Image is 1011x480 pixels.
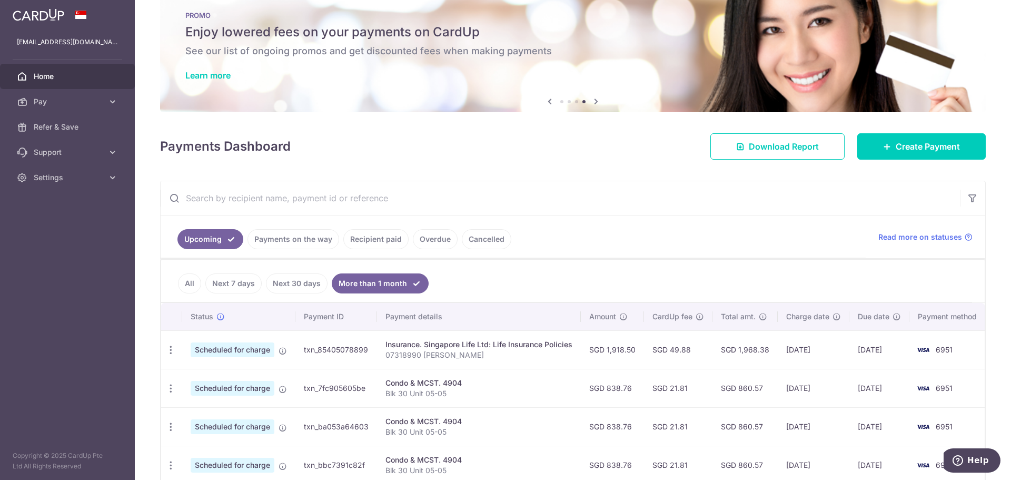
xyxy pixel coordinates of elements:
p: PROMO [185,11,960,19]
p: Blk 30 Unit 05-05 [385,427,572,437]
h6: See our list of ongoing promos and get discounted fees when making payments [185,45,960,57]
th: Payment details [377,303,581,330]
h5: Enjoy lowered fees on your payments on CardUp [185,24,960,41]
div: Condo & MCST. 4904 [385,416,572,427]
img: Bank Card [913,344,934,356]
td: SGD 21.81 [644,407,712,446]
a: Next 7 days [205,273,262,293]
div: Condo & MCST. 4904 [385,455,572,465]
img: Bank Card [913,382,934,395]
span: Scheduled for charge [191,419,274,434]
img: CardUp [13,8,64,21]
a: Payments on the way [247,229,339,249]
td: SGD 860.57 [712,369,778,407]
td: SGD 21.81 [644,369,712,407]
a: Next 30 days [266,273,328,293]
td: [DATE] [778,330,849,369]
span: Amount [589,311,616,322]
span: Settings [34,172,103,183]
span: Pay [34,96,103,107]
td: SGD 838.76 [581,407,644,446]
span: Download Report [749,140,819,153]
span: Status [191,311,213,322]
td: txn_7fc905605be [295,369,377,407]
td: [DATE] [849,330,909,369]
td: txn_85405078899 [295,330,377,369]
span: Charge date [786,311,829,322]
th: Payment ID [295,303,377,330]
span: 6951 [936,422,953,431]
td: SGD 1,968.38 [712,330,778,369]
span: Support [34,147,103,158]
span: Scheduled for charge [191,381,274,396]
td: [DATE] [849,407,909,446]
span: Scheduled for charge [191,458,274,473]
span: Read more on statuses [878,232,962,242]
input: Search by recipient name, payment id or reference [161,181,960,215]
a: Overdue [413,229,458,249]
td: SGD 860.57 [712,407,778,446]
a: All [178,273,201,293]
td: SGD 1,918.50 [581,330,644,369]
span: Home [34,71,103,82]
th: Payment method [909,303,989,330]
span: Due date [858,311,889,322]
p: Blk 30 Unit 05-05 [385,465,572,476]
td: SGD 49.88 [644,330,712,369]
iframe: Opens a widget where you can find more information [944,448,1000,475]
a: More than 1 month [332,273,429,293]
div: Insurance. Singapore Life Ltd: Life Insurance Policies [385,339,572,350]
a: Download Report [710,133,845,160]
td: [DATE] [849,369,909,407]
span: Refer & Save [34,122,103,132]
img: Bank Card [913,420,934,433]
div: Condo & MCST. 4904 [385,378,572,388]
span: 6951 [936,345,953,354]
a: Cancelled [462,229,511,249]
td: txn_ba053a64603 [295,407,377,446]
span: Create Payment [896,140,960,153]
p: 07318990 [PERSON_NAME] [385,350,572,360]
span: Scheduled for charge [191,342,274,357]
span: CardUp fee [652,311,692,322]
a: Upcoming [177,229,243,249]
td: SGD 838.76 [581,369,644,407]
span: 6951 [936,461,953,469]
a: Read more on statuses [878,232,973,242]
img: Bank Card [913,459,934,472]
h4: Payments Dashboard [160,137,291,156]
a: Recipient paid [343,229,409,249]
span: 6951 [936,384,953,393]
p: Blk 30 Unit 05-05 [385,388,572,399]
td: [DATE] [778,407,849,446]
a: Learn more [185,70,231,81]
span: Total amt. [721,311,756,322]
td: [DATE] [778,369,849,407]
p: [EMAIL_ADDRESS][DOMAIN_NAME] [17,37,118,47]
a: Create Payment [857,133,986,160]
